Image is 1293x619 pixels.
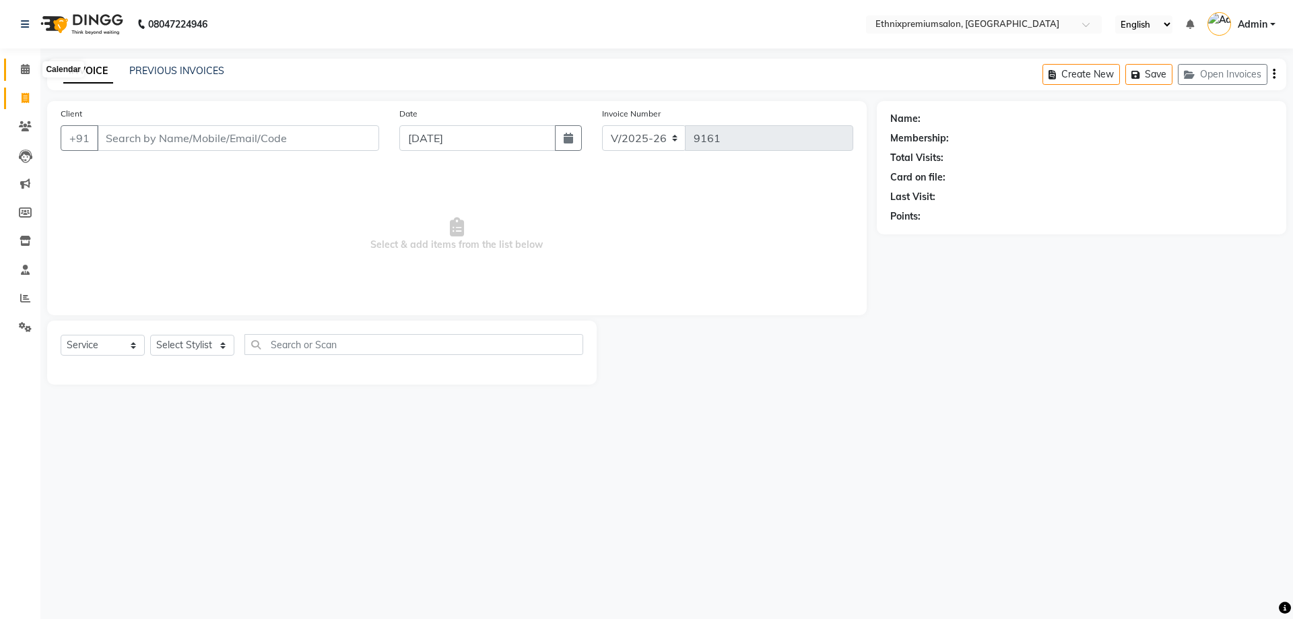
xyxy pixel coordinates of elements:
span: Admin [1238,18,1267,32]
label: Date [399,108,418,120]
div: Membership: [890,131,949,145]
div: Points: [890,209,921,224]
img: Admin [1207,12,1231,36]
button: Save [1125,64,1172,85]
label: Invoice Number [602,108,661,120]
span: Select & add items from the list below [61,167,853,302]
input: Search by Name/Mobile/Email/Code [97,125,379,151]
label: Client [61,108,82,120]
div: Card on file: [890,170,946,185]
b: 08047224946 [148,5,207,43]
div: Calendar [42,61,84,77]
div: Total Visits: [890,151,943,165]
div: Name: [890,112,921,126]
button: Open Invoices [1178,64,1267,85]
button: Create New [1042,64,1120,85]
input: Search or Scan [244,334,583,355]
img: logo [34,5,127,43]
button: +91 [61,125,98,151]
div: Last Visit: [890,190,935,204]
a: PREVIOUS INVOICES [129,65,224,77]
